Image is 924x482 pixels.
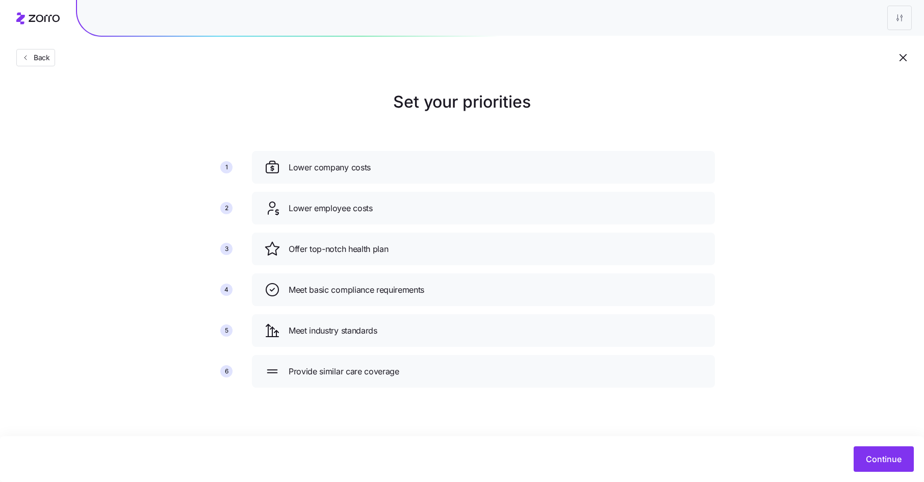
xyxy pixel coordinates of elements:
[30,53,50,63] span: Back
[252,192,715,224] div: Lower employee costs
[16,49,55,66] button: Back
[289,243,388,256] span: Offer top-notch health plan
[289,365,399,378] span: Provide similar care coverage
[289,284,424,296] span: Meet basic compliance requirements
[220,365,233,377] div: 6
[220,243,233,255] div: 3
[252,314,715,347] div: Meet industry standards
[220,324,233,337] div: 5
[209,90,715,114] h1: Set your priorities
[220,202,233,214] div: 2
[252,355,715,388] div: Provide similar care coverage
[289,202,373,215] span: Lower employee costs
[252,233,715,265] div: Offer top-notch health plan
[220,161,233,173] div: 1
[854,446,914,472] button: Continue
[289,161,371,174] span: Lower company costs
[289,324,377,337] span: Meet industry standards
[220,284,233,296] div: 4
[252,273,715,306] div: Meet basic compliance requirements
[866,453,902,465] span: Continue
[252,151,715,184] div: Lower company costs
